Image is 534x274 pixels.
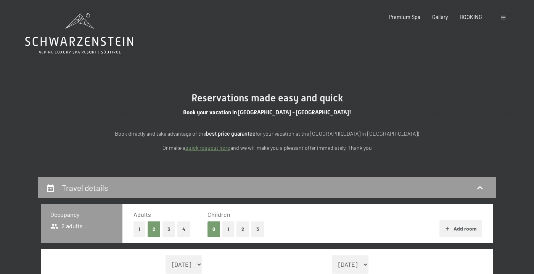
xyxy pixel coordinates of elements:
strong: best price guarantee [206,130,256,137]
button: 1 [222,221,234,237]
span: Children [207,211,230,218]
button: Add room [439,220,482,237]
span: Book your vacation in [GEOGRAPHIC_DATA] - [GEOGRAPHIC_DATA]! [183,109,351,116]
a: quick request here [185,144,230,151]
button: 3 [251,221,264,237]
a: Gallery [432,14,448,20]
a: Premium Spa [389,14,420,20]
button: 2 [236,221,249,237]
h2: Travel details [62,183,108,192]
button: 2 [148,221,160,237]
button: 3 [162,221,175,237]
button: 1 [133,221,145,237]
span: 2 adults [50,222,83,230]
p: Or make a and we will make you a pleasant offer immediately. Thank you [99,144,435,152]
button: 0 [207,221,220,237]
h3: Occupancy [50,210,113,219]
p: Book directly and take advantage of the for your vacation at the [GEOGRAPHIC_DATA] in [GEOGRAPHIC... [99,130,435,138]
button: 4 [177,221,190,237]
a: BOOKING [460,14,482,20]
span: Reservations made easy and quick [191,92,343,104]
span: Adults [133,211,151,218]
